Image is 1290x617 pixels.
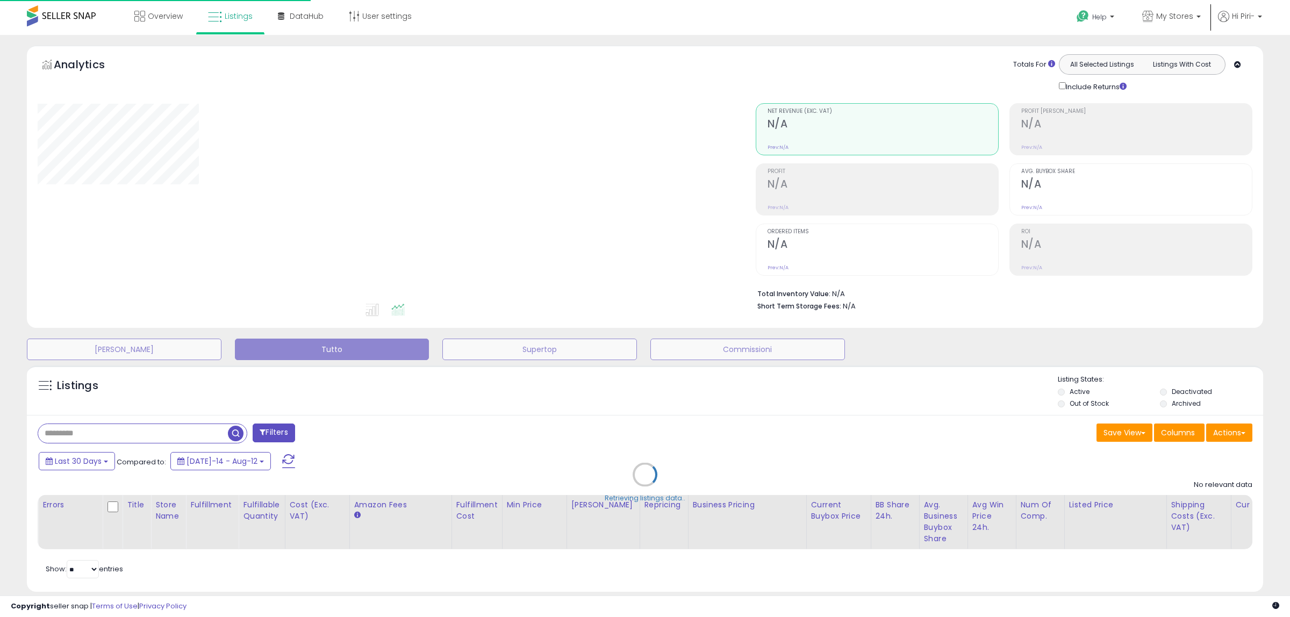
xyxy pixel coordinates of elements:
[1021,169,1252,175] span: Avg. Buybox Share
[768,238,998,253] h2: N/A
[650,339,845,360] button: Commissioni
[1021,264,1042,271] small: Prev: N/A
[768,118,998,132] h2: N/A
[768,264,789,271] small: Prev: N/A
[1021,204,1042,211] small: Prev: N/A
[54,57,126,75] h5: Analytics
[11,601,50,611] strong: Copyright
[1021,238,1252,253] h2: N/A
[768,109,998,114] span: Net Revenue (Exc. VAT)
[843,301,856,311] span: N/A
[1013,60,1055,70] div: Totals For
[768,204,789,211] small: Prev: N/A
[1021,178,1252,192] h2: N/A
[768,169,998,175] span: Profit
[1218,11,1262,35] a: Hi Piri-
[1142,58,1222,71] button: Listings With Cost
[1076,10,1090,23] i: Get Help
[1021,109,1252,114] span: Profit [PERSON_NAME]
[768,229,998,235] span: Ordered Items
[235,339,429,360] button: Tutto
[1068,2,1125,35] a: Help
[757,286,1244,299] li: N/A
[1156,11,1193,21] span: My Stores
[442,339,637,360] button: Supertop
[757,302,841,311] b: Short Term Storage Fees:
[92,601,138,611] a: Terms of Use
[1021,144,1042,150] small: Prev: N/A
[1021,229,1252,235] span: ROI
[1062,58,1142,71] button: All Selected Listings
[148,11,183,21] span: Overview
[1051,80,1139,92] div: Include Returns
[757,289,830,298] b: Total Inventory Value:
[768,144,789,150] small: Prev: N/A
[139,601,187,611] a: Privacy Policy
[1092,12,1107,21] span: Help
[11,601,187,612] div: seller snap | |
[225,11,253,21] span: Listings
[605,493,685,503] div: Retrieving listings data..
[768,178,998,192] h2: N/A
[1232,11,1255,21] span: Hi Piri-
[290,11,324,21] span: DataHub
[27,339,221,360] button: [PERSON_NAME]
[1021,118,1252,132] h2: N/A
